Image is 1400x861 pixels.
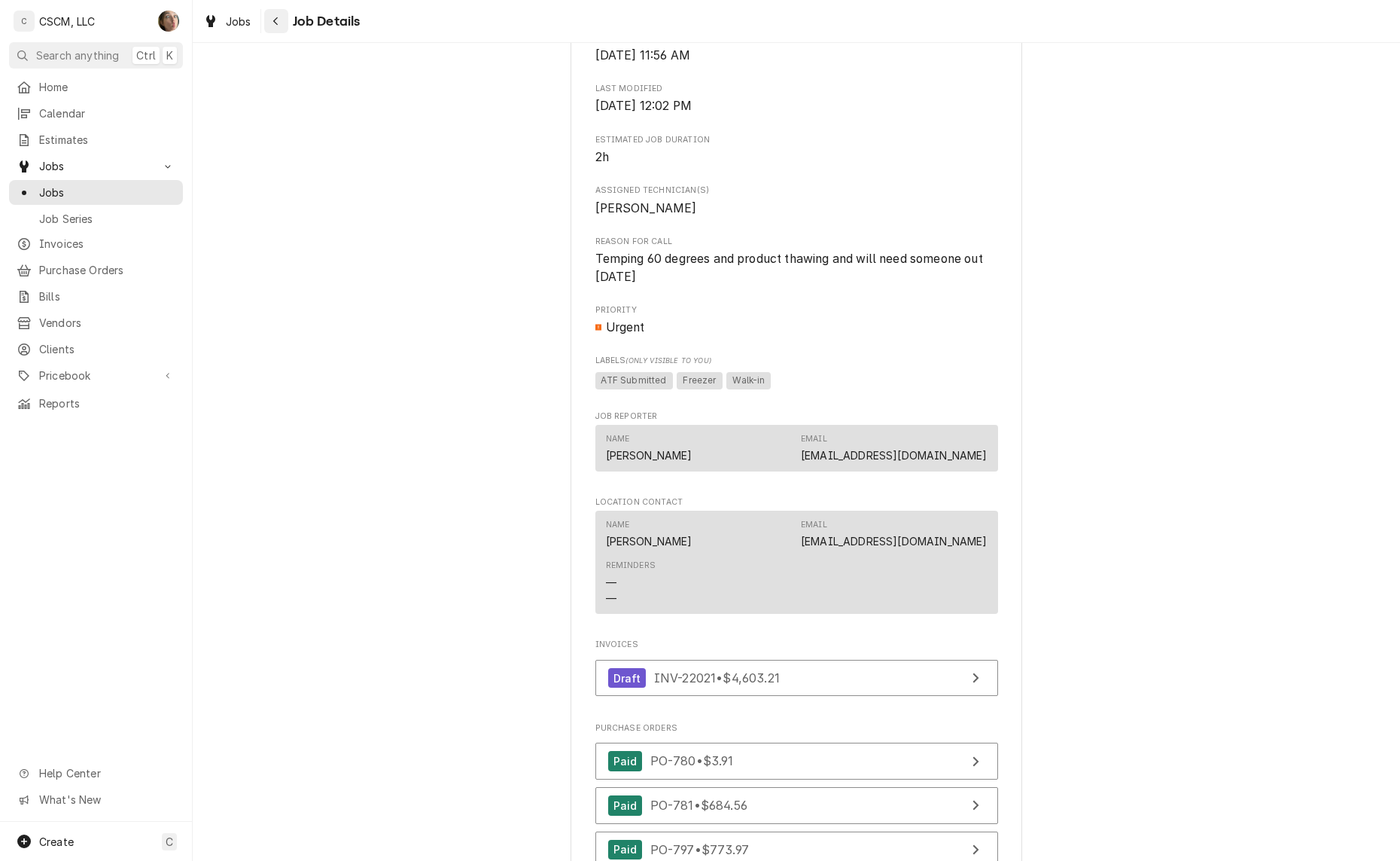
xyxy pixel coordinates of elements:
a: Invoices [9,231,183,256]
span: Invoices [595,639,998,651]
a: Purchase Orders [9,258,183,282]
span: Jobs [226,14,251,29]
div: Name [606,433,692,463]
span: Invoices [39,236,175,252]
span: ATF Submitted [595,372,673,390]
a: Bills [9,284,183,309]
div: — [606,591,616,606]
a: [EMAIL_ADDRESS][DOMAIN_NAME] [801,449,987,462]
span: What's New [39,792,174,808]
div: Name [606,433,630,445]
div: [PERSON_NAME] [606,533,692,549]
a: View Purchase Order [595,787,998,824]
div: Paid [608,795,643,816]
span: Job Series [39,211,175,227]
div: Email [801,519,987,549]
span: [object Object] [595,370,998,392]
span: Search anything [36,47,119,63]
span: PO-781 • $684.56 [650,798,747,813]
a: Go to Help Center [9,761,183,786]
div: Job Reporter [595,411,998,478]
div: Paid [608,751,643,771]
a: Go to Pricebook [9,363,183,388]
div: Name [606,519,692,549]
div: Paid [608,840,643,860]
span: K [166,47,173,63]
div: Urgent [595,319,998,337]
div: Priority [595,304,998,337]
div: — [606,575,616,591]
span: Clients [39,341,175,357]
div: Draft [608,668,647,688]
div: CSCM, LLC [39,14,95,29]
span: Bills [39,289,175,304]
span: [DATE] 11:56 AM [595,48,690,63]
span: [PERSON_NAME] [595,201,697,215]
div: Location Contact [595,496,998,621]
span: Freezer [677,372,722,390]
span: Assigned Technician(s) [595,200,998,218]
a: View Purchase Order [595,743,998,780]
div: Invoices [595,639,998,704]
span: Temping 60 degrees and product thawing and will need someone out [DATE] [595,252,986,284]
div: Last Modified [595,83,998,115]
span: PO-780 • $3.91 [650,753,734,768]
button: Search anythingCtrlK [9,42,183,69]
a: Go to Jobs [9,154,183,179]
div: Job Reporter List [595,425,998,478]
span: Location Contact [595,496,998,508]
span: Ctrl [136,47,156,63]
span: Create [39,835,74,848]
span: Completed On [595,47,998,65]
span: Walk-in [726,372,771,390]
span: Last Modified [595,83,998,95]
div: Assigned Technician(s) [595,185,998,217]
span: Priority [595,319,998,337]
div: Reminders [606,560,656,606]
div: Email [801,433,827,445]
div: Reminders [606,560,656,572]
span: Last Modified [595,97,998,115]
span: Vendors [39,315,175,331]
a: Jobs [197,9,257,34]
div: Completed On [595,32,998,64]
span: Calendar [39,105,175,121]
span: Pricebook [39,368,153,383]
a: Jobs [9,180,183,205]
span: Reports [39,395,175,411]
span: Priority [595,304,998,316]
a: [EMAIL_ADDRESS][DOMAIN_NAME] [801,535,987,548]
div: [PERSON_NAME] [606,447,692,463]
span: INV-22021 • $4,603.21 [654,670,780,685]
a: View Invoice [595,660,998,697]
a: Estimates [9,127,183,152]
button: Navigate back [264,9,288,33]
span: Estimated Job Duration [595,148,998,166]
span: Help Center [39,765,174,781]
div: Email [801,433,987,463]
a: Go to What's New [9,787,183,812]
span: Job Reporter [595,411,998,423]
div: Email [801,519,827,531]
a: Clients [9,337,183,362]
a: Job Series [9,206,183,231]
div: SH [158,11,179,32]
div: Contact [595,511,998,614]
span: [DATE] 12:02 PM [595,99,692,113]
div: Contact [595,425,998,471]
span: Estimated Job Duration [595,134,998,146]
div: Location Contact List [595,511,998,621]
a: Vendors [9,310,183,335]
span: (Only Visible to You) [625,356,711,365]
span: Home [39,79,175,95]
div: Name [606,519,630,531]
a: Home [9,75,183,99]
div: Reason For Call [595,236,998,286]
span: Assigned Technician(s) [595,185,998,197]
span: Labels [595,355,998,367]
span: Reason For Call [595,250,998,285]
div: Estimated Job Duration [595,134,998,166]
span: C [166,834,173,850]
span: Jobs [39,185,175,200]
a: Reports [9,391,183,416]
